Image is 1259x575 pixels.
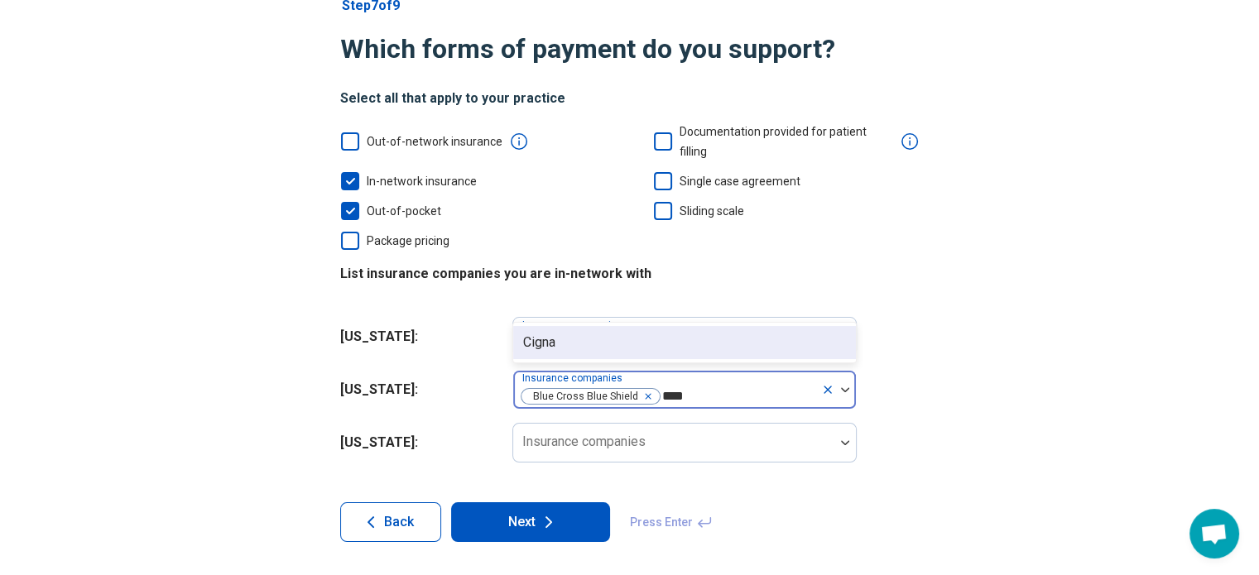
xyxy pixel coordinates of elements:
[384,515,414,529] span: Back
[367,204,441,218] span: Out-of-pocket
[340,433,499,453] span: [US_STATE] :
[367,135,502,148] span: Out-of-network insurance
[340,89,920,108] h2: Select all that apply to your practice
[340,29,920,69] h1: Which forms of payment do you support?
[451,502,610,542] button: Next
[522,372,626,384] label: Insurance companies
[522,319,626,331] label: Insurance companies
[340,327,499,347] span: [US_STATE] :
[522,434,646,449] label: Insurance companies
[367,175,477,188] span: In-network insurance
[367,234,449,247] span: Package pricing
[620,502,723,542] span: Press Enter
[523,333,555,352] div: Cigna
[340,380,499,400] span: [US_STATE] :
[1189,509,1239,558] div: Open chat
[340,251,651,297] legend: List insurance companies you are in-network with
[680,125,867,158] span: Documentation provided for patient filling
[680,175,800,188] span: Single case agreement
[340,502,441,542] button: Back
[680,204,744,218] span: Sliding scale
[521,389,643,405] span: Blue Cross Blue Shield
